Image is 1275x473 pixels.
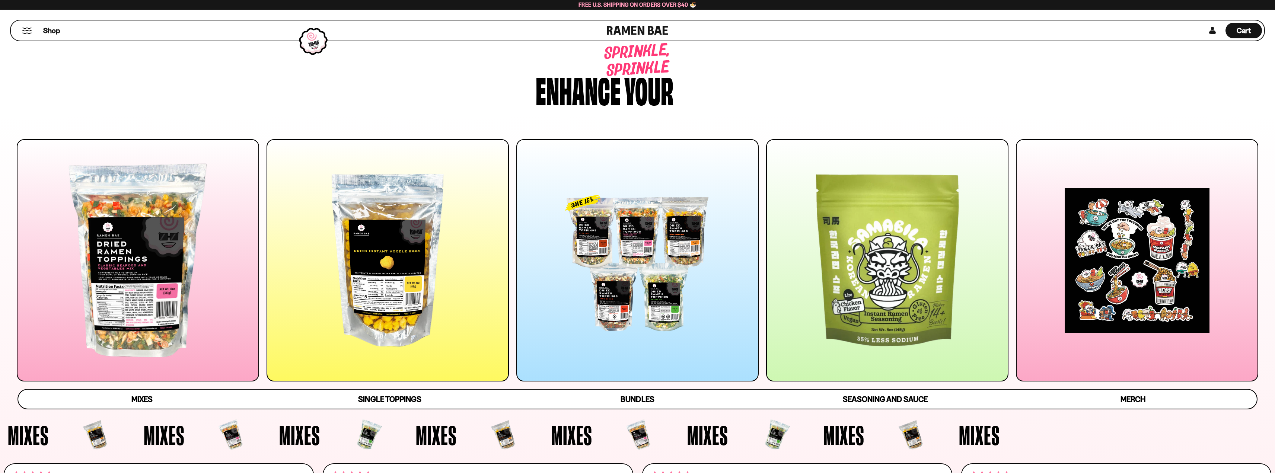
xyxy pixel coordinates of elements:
span: Bundles [621,394,654,404]
span: Mixes [959,421,1000,449]
a: Seasoning and Sauce [761,390,1009,409]
span: Free U.S. Shipping on Orders over $40 🍜 [578,1,697,8]
span: Merch [1121,394,1145,404]
span: Shop [43,26,60,36]
span: Mixes [416,421,457,449]
a: Merch [1009,390,1257,409]
a: Shop [43,23,60,38]
div: Enhance [536,71,621,107]
span: Single Toppings [358,394,421,404]
span: Seasoning and Sauce [843,394,927,404]
span: Mixes [8,421,49,449]
span: Mixes [279,421,320,449]
button: Mobile Menu Trigger [22,28,32,34]
a: Single Toppings [266,390,513,409]
div: Cart [1225,20,1262,41]
span: Cart [1237,26,1251,35]
div: your [624,71,673,107]
span: Mixes [131,394,153,404]
span: Mixes [687,421,728,449]
span: Mixes [823,421,864,449]
a: Mixes [18,390,266,409]
a: Bundles [514,390,761,409]
span: Mixes [144,421,185,449]
span: Mixes [551,421,592,449]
